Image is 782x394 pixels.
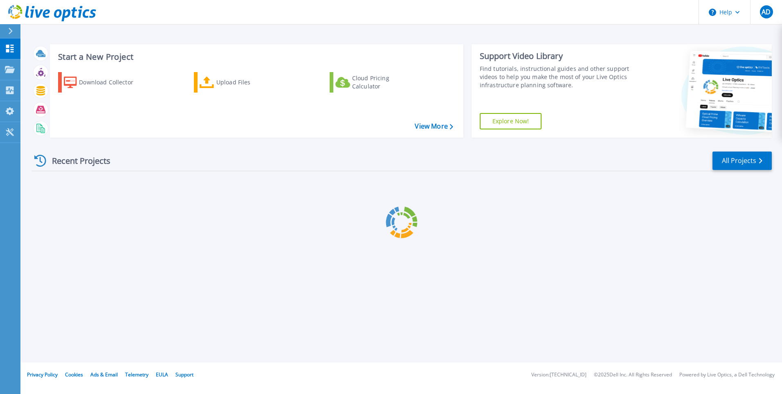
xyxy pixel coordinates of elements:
div: Cloud Pricing Calculator [352,74,418,91]
a: View More [415,122,453,130]
div: Find tutorials, instructional guides and other support videos to help you make the most of your L... [480,65,633,89]
div: Upload Files [216,74,282,91]
div: Recent Projects [31,151,121,171]
div: Support Video Library [480,51,633,61]
li: Version: [TECHNICAL_ID] [531,372,586,378]
a: EULA [156,371,168,378]
li: © 2025 Dell Inc. All Rights Reserved [594,372,672,378]
h3: Start a New Project [58,52,453,61]
span: AD [762,9,771,15]
li: Powered by Live Optics, a Dell Technology [679,372,775,378]
a: Upload Files [194,72,285,93]
a: Privacy Policy [27,371,58,378]
a: Support [175,371,193,378]
a: Ads & Email [90,371,118,378]
a: Explore Now! [480,113,542,129]
a: Telemetry [125,371,148,378]
a: Cookies [65,371,83,378]
a: Cloud Pricing Calculator [330,72,421,93]
a: Download Collector [58,72,149,93]
div: Download Collector [79,74,144,91]
a: All Projects [712,152,772,170]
